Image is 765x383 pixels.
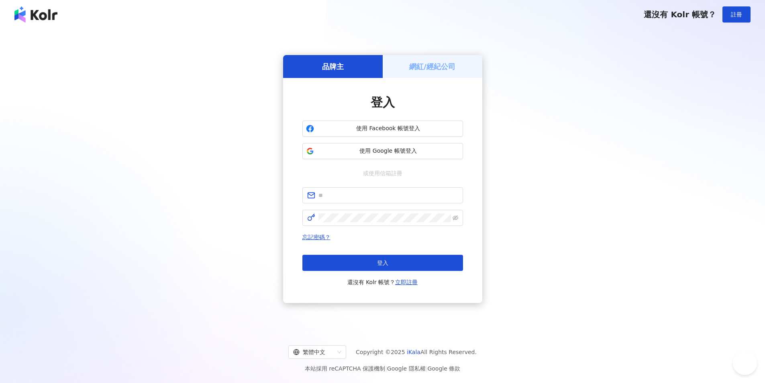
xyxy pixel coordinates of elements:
[302,234,330,240] a: 忘記密碼？
[305,364,460,373] span: 本站採用 reCAPTCHA 保護機制
[302,143,463,159] button: 使用 Google 帳號登入
[357,169,408,178] span: 或使用信箱註冊
[409,61,455,72] h5: 網紅/經紀公司
[302,255,463,271] button: 登入
[426,365,428,372] span: |
[356,347,477,357] span: Copyright © 2025 All Rights Reserved.
[293,346,334,358] div: 繁體中文
[722,6,751,23] button: 註冊
[453,215,458,221] span: eye-invisible
[347,277,418,287] span: 還沒有 Kolr 帳號？
[371,95,395,109] span: 登入
[14,6,57,23] img: logo
[387,365,426,372] a: Google 隱私權
[385,365,387,372] span: |
[427,365,460,372] a: Google 條款
[731,11,742,18] span: 註冊
[322,61,344,72] h5: 品牌主
[302,121,463,137] button: 使用 Facebook 帳號登入
[317,147,459,155] span: 使用 Google 帳號登入
[317,125,459,133] span: 使用 Facebook 帳號登入
[377,260,388,266] span: 登入
[407,349,420,355] a: iKala
[644,10,716,19] span: 還沒有 Kolr 帳號？
[733,351,757,375] iframe: Help Scout Beacon - Open
[395,279,418,285] a: 立即註冊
